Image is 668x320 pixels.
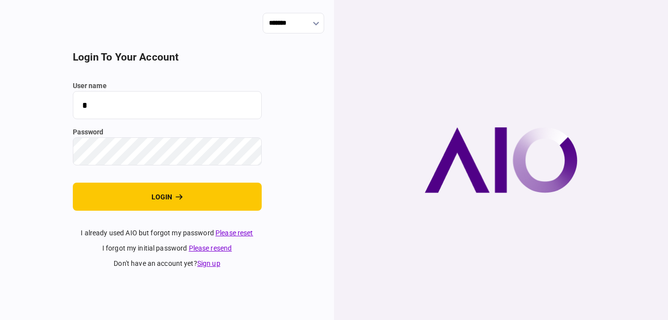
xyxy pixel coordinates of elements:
[215,229,253,237] a: Please reset
[73,228,262,238] div: I already used AIO but forgot my password
[73,91,262,119] input: user name
[73,127,262,137] label: password
[197,259,220,267] a: Sign up
[189,244,232,252] a: Please resend
[73,258,262,269] div: don't have an account yet ?
[73,243,262,254] div: I forgot my initial password
[73,51,262,64] h2: login to your account
[425,127,577,193] img: AIO company logo
[73,183,262,211] button: login
[73,81,262,91] label: user name
[73,137,262,165] input: password
[263,13,324,33] input: show language options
